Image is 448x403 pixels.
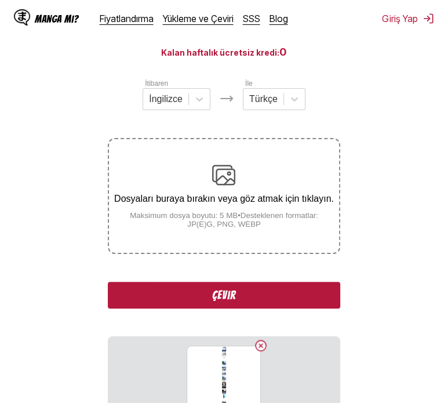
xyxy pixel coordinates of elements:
font: Dosyaları buraya bırakın veya göz atmak için tıklayın. [114,194,334,204]
a: IsManga LogoManga mı? [14,9,100,28]
font: Manga mı? [35,13,79,24]
a: SSS [243,13,260,24]
button: Çevir [108,282,340,308]
font: Desteklenen formatlar: JP(E)G, PNG, WEBP [187,211,318,228]
img: oturumu Kapat [422,13,434,24]
font: 0 [279,46,287,58]
a: Fiyatlandırma [100,13,154,24]
button: Resmi sil [254,339,268,353]
font: Giriş Yap [382,13,418,24]
a: Blog [269,13,288,24]
font: İtibaren [145,79,168,88]
a: Yükleme ve Çeviri [163,13,234,24]
button: Giriş Yap [382,13,434,24]
img: Diller simgesi [220,92,234,106]
font: Kalan haftalık ücretsiz kredi: [161,48,279,57]
font: Maksimum dosya boyutu: 5 MB [130,211,238,220]
font: Çevir [212,289,236,302]
font: İle [245,79,253,88]
img: IsManga Logo [14,9,30,26]
font: • [238,211,241,220]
